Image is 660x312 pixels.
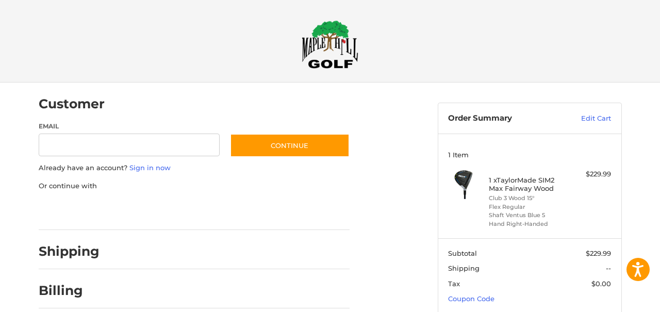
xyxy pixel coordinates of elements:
li: Club 3 Wood 15° [489,194,568,203]
span: Shipping [448,264,480,272]
p: Or continue with [39,181,350,191]
h2: Billing [39,283,99,299]
span: Subtotal [448,249,477,257]
label: Email [39,122,220,131]
span: $0.00 [591,280,611,288]
h2: Shipping [39,243,100,259]
h4: 1 x TaylorMade SIM2 Max Fairway Wood [489,176,568,193]
a: Coupon Code [448,294,494,303]
a: Sign in now [129,163,171,172]
iframe: PayPal-paylater [123,201,200,220]
button: Continue [230,134,350,157]
iframe: PayPal-paypal [35,201,112,220]
iframe: Google Customer Reviews [575,284,660,312]
h3: Order Summary [448,113,559,124]
h3: 1 Item [448,151,611,159]
span: $229.99 [586,249,611,257]
li: Hand Right-Handed [489,220,568,228]
li: Shaft Ventus Blue 5 [489,211,568,220]
p: Already have an account? [39,163,350,173]
li: Flex Regular [489,203,568,211]
div: $229.99 [570,169,611,179]
h2: Customer [39,96,105,112]
iframe: PayPal-venmo [210,201,287,220]
span: Tax [448,280,460,288]
span: -- [606,264,611,272]
a: Edit Cart [559,113,611,124]
img: Maple Hill Golf [302,20,358,69]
